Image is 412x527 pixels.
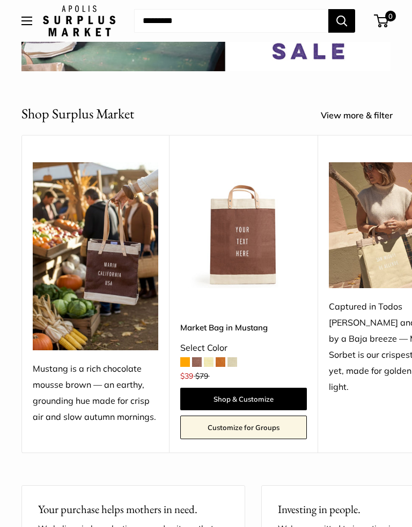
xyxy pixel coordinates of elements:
[43,5,115,36] img: Apolis: Surplus Market
[321,108,404,124] a: View more & filter
[38,501,229,518] p: Your purchase helps mothers in need.
[134,9,328,33] input: Search...
[385,11,396,21] span: 0
[33,162,158,351] img: Mustang is a rich chocolate mousse brown — an earthy, grounding hue made for crisp air and slow a...
[375,14,388,27] a: 0
[180,321,306,334] a: Market Bag in Mustang
[180,162,306,288] a: Market Bag in MustangMarket Bag in Mustang
[328,9,355,33] button: Search
[180,388,306,410] a: Shop & Customize
[180,416,306,439] a: Customize for Groups
[21,103,134,124] h2: Shop Surplus Market
[21,17,32,25] button: Open menu
[195,371,208,381] span: $79
[180,371,193,381] span: $39
[180,162,306,288] img: Market Bag in Mustang
[33,361,158,425] div: Mustang is a rich chocolate mousse brown — an earthy, grounding hue made for crisp air and slow a...
[180,340,306,356] div: Select Color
